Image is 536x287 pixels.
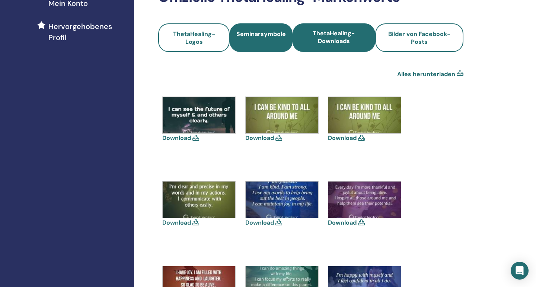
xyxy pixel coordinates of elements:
a: ThetaHealing-Logos [158,23,230,52]
a: Download [245,219,274,226]
span: Hervorgehobenes Profil [48,21,128,43]
a: Download [328,134,357,142]
span: Seminarsymbole [236,30,286,46]
img: 13686498-1121079434616894-2049752548741443743-n.jpg [328,97,401,133]
a: Alles herunterladen [397,70,455,79]
img: 13686498-1121079434616894-2049752548741443743-n(1).jpg [246,97,318,133]
a: Seminarsymbole [230,23,293,52]
span: Bilder von Facebook-Posts [388,30,450,46]
a: Download [162,134,191,142]
a: ThetaHealing-Downloads [293,23,375,52]
span: ThetaHealing-Downloads [313,29,355,45]
img: 26815378-1654948367896662-7675476285695860882-n.jpg [328,182,401,218]
div: Open Intercom Messenger [511,262,529,280]
img: 14141608-1146546788736825-6122157653970152051-n.jpg [163,182,235,218]
span: ThetaHealing-Logos [173,30,215,46]
a: Download [328,219,357,226]
a: Bilder von Facebook-Posts [375,23,463,52]
a: Download [245,134,274,142]
img: 13590312-1105294182862086-7696083492339775815-n.jpg [163,97,235,133]
img: 26804638-1650742078317291-6521689252718455838-n.jpg [246,182,318,218]
a: Download [162,219,191,226]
